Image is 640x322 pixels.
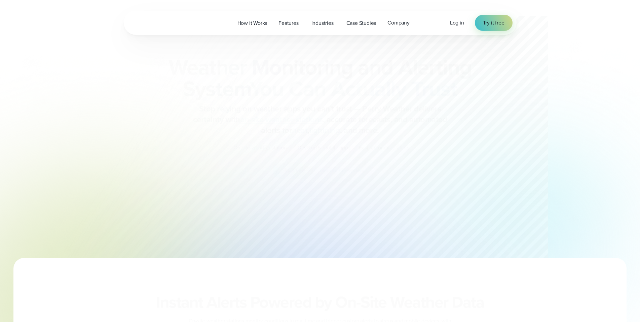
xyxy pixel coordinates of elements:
[232,16,273,30] a: How it Works
[311,19,334,27] span: Industries
[278,19,298,27] span: Features
[483,19,504,27] span: Try it free
[237,19,267,27] span: How it Works
[387,19,410,27] span: Company
[450,19,464,27] a: Log in
[475,15,513,31] a: Try it free
[346,19,376,27] span: Case Studies
[341,16,382,30] a: Case Studies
